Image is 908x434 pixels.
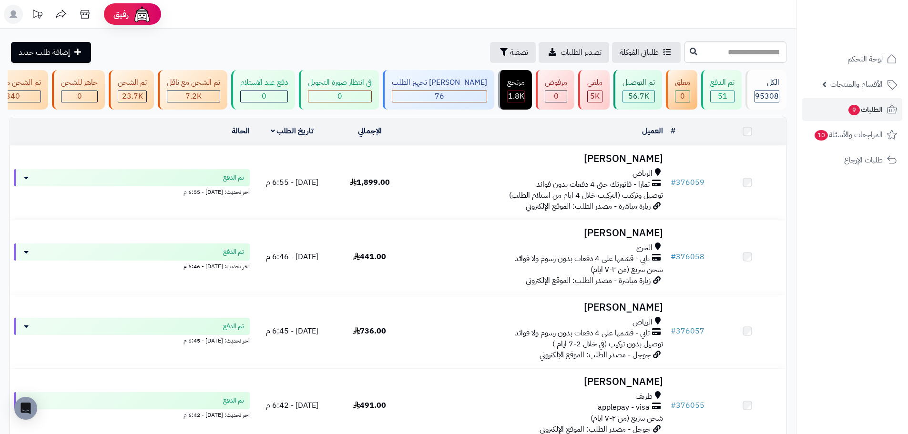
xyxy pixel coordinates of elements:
span: # [671,251,676,262]
span: 51 [718,91,727,102]
h3: [PERSON_NAME] [412,376,663,387]
a: دفع عند الاستلام 0 [229,70,297,110]
div: 51 [711,91,734,102]
div: جاهز للشحن [61,77,98,88]
span: شحن سريع (من ٢-٧ ايام) [591,413,663,424]
a: تصدير الطلبات [539,42,609,63]
a: تاريخ الطلب [271,125,314,137]
a: في انتظار صورة التحويل 0 [297,70,381,110]
div: 0 [675,91,690,102]
div: 0 [61,91,97,102]
span: إضافة طلب جديد [19,47,70,58]
a: طلبات الإرجاع [802,149,902,172]
span: # [671,177,676,188]
span: تم الدفع [223,173,244,182]
div: اخر تحديث: [DATE] - 6:45 م [14,335,250,345]
a: تم الدفع 51 [699,70,744,110]
h3: [PERSON_NAME] [412,302,663,313]
span: 736.00 [353,325,386,337]
div: [PERSON_NAME] تجهيز الطلب [392,77,487,88]
span: تم الدفع [223,322,244,331]
div: 7223 [167,91,220,102]
span: 1.8K [508,91,524,102]
a: مرتجع 1.8K [496,70,534,110]
span: 340 [6,91,20,102]
a: الطلبات9 [802,98,902,121]
span: 0 [337,91,342,102]
a: المراجعات والأسئلة10 [802,123,902,146]
div: معلق [675,77,690,88]
div: 76 [392,91,487,102]
span: توصيل وتركيب (التركيب خلال 4 ايام من استلام الطلب) [509,190,663,201]
span: 0 [262,91,266,102]
span: المراجعات والأسئلة [814,128,883,141]
a: الإجمالي [358,125,382,137]
span: توصيل بدون تركيب (في خلال 2-7 ايام ) [552,338,663,350]
div: Open Intercom Messenger [14,397,37,420]
a: الكل95308 [744,70,788,110]
span: تصدير الطلبات [561,47,602,58]
h3: [PERSON_NAME] [412,228,663,239]
a: طلباتي المُوكلة [612,42,681,63]
span: تصفية [510,47,528,58]
span: [DATE] - 6:46 م [266,251,318,262]
span: 95308 [755,91,779,102]
span: طلباتي المُوكلة [620,47,659,58]
div: اخر تحديث: [DATE] - 6:46 م [14,261,250,271]
button: تصفية [490,42,536,63]
span: 1,899.00 [350,177,390,188]
span: الطلبات [847,103,883,116]
span: 0 [680,91,685,102]
span: 5K [590,91,600,102]
span: 491.00 [353,400,386,411]
div: 0 [241,91,287,102]
div: ملغي [587,77,602,88]
span: 441.00 [353,251,386,262]
div: تم الدفع [710,77,735,88]
div: اخر تحديث: [DATE] - 6:55 م [14,186,250,196]
div: دفع عند الاستلام [240,77,288,88]
a: لوحة التحكم [802,48,902,71]
a: تم التوصيل 56.7K [612,70,664,110]
span: [DATE] - 6:55 م [266,177,318,188]
a: [PERSON_NAME] تجهيز الطلب 76 [381,70,496,110]
span: شحن سريع (من ٢-٧ ايام) [591,264,663,275]
span: # [671,325,676,337]
a: #376058 [671,251,704,262]
span: لوحة التحكم [847,52,883,66]
a: جاهز للشحن 0 [50,70,107,110]
div: تم الشحن [118,77,147,88]
a: الحالة [232,125,250,137]
span: الرياض [633,168,653,179]
a: #376057 [671,325,704,337]
span: 9 [848,105,860,115]
div: 56713 [623,91,654,102]
div: مرفوض [545,77,567,88]
a: #376055 [671,400,704,411]
div: في انتظار صورة التحويل [308,77,372,88]
div: 23695 [118,91,146,102]
span: الرياض [633,317,653,328]
div: 1813 [508,91,524,102]
a: مرفوض 0 [534,70,576,110]
span: طلبات الإرجاع [844,153,883,167]
span: تم الدفع [223,396,244,405]
span: تمارا - فاتورتك حتى 4 دفعات بدون فوائد [536,179,650,190]
span: تم الدفع [223,247,244,257]
a: #376059 [671,177,704,188]
span: جوجل - مصدر الطلب: الموقع الإلكتروني [540,349,651,361]
span: 10 [815,130,828,141]
div: 0 [545,91,567,102]
a: إضافة طلب جديد [11,42,91,63]
span: تابي - قسّمها على 4 دفعات بدون رسوم ولا فوائد [515,328,650,339]
span: # [671,400,676,411]
a: تم الشحن 23.7K [107,70,156,110]
a: معلق 0 [664,70,699,110]
span: رفيق [113,9,129,20]
h3: [PERSON_NAME] [412,153,663,164]
span: الخرج [636,242,653,253]
span: applepay - visa [598,402,650,413]
a: # [671,125,675,137]
span: 7.2K [185,91,202,102]
span: [DATE] - 6:42 م [266,400,318,411]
